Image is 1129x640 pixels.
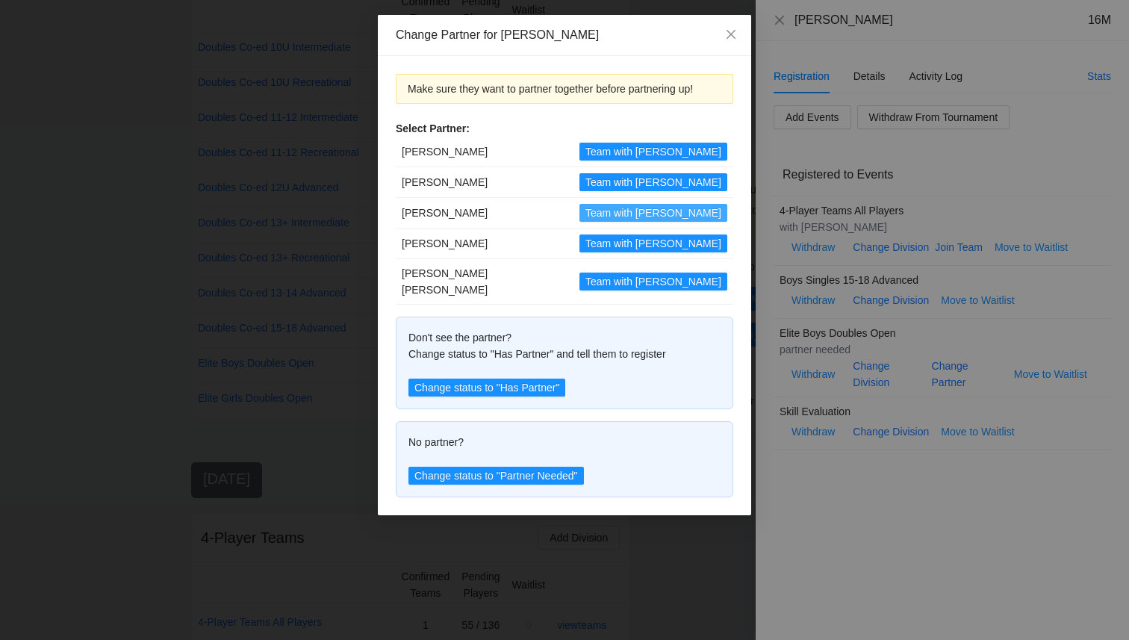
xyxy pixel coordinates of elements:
[408,467,584,485] button: Change status to "Partner Needed"
[579,204,727,222] button: Team with [PERSON_NAME]
[396,27,733,43] div: Change Partner for [PERSON_NAME]
[396,259,573,305] td: [PERSON_NAME] [PERSON_NAME]
[579,273,727,291] button: Team with [PERSON_NAME]
[396,198,573,229] td: [PERSON_NAME]
[396,137,573,167] td: [PERSON_NAME]
[585,273,721,290] span: Team with [PERSON_NAME]
[585,235,721,252] span: Team with [PERSON_NAME]
[579,234,727,252] button: Team with [PERSON_NAME]
[579,143,727,161] button: Team with [PERSON_NAME]
[585,205,721,221] span: Team with [PERSON_NAME]
[725,28,737,40] span: close
[711,15,751,55] button: Close
[408,329,721,346] div: Don't see the partner?
[396,229,573,259] td: [PERSON_NAME]
[396,167,573,198] td: [PERSON_NAME]
[408,379,565,397] button: Change status to "Has Partner"
[408,434,721,450] div: No partner?
[396,120,733,137] div: Select Partner:
[579,173,727,191] button: Team with [PERSON_NAME]
[408,346,721,362] div: Change status to "Has Partner" and tell them to register
[585,174,721,190] span: Team with [PERSON_NAME]
[414,379,559,396] span: Change status to "Has Partner"
[414,467,578,484] span: Change status to "Partner Needed"
[408,81,721,97] div: Make sure they want to partner together before partnering up!
[585,143,721,160] span: Team with [PERSON_NAME]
